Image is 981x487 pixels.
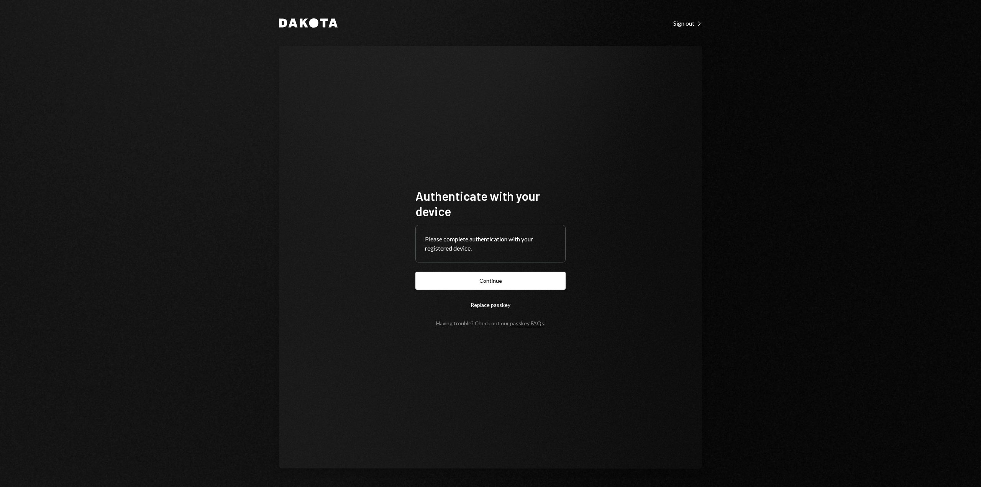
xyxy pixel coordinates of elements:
button: Continue [415,272,566,290]
button: Replace passkey [415,296,566,314]
a: Sign out [673,19,702,27]
div: Sign out [673,20,702,27]
div: Having trouble? Check out our . [436,320,545,326]
a: passkey FAQs [510,320,544,327]
div: Please complete authentication with your registered device. [425,234,556,253]
h1: Authenticate with your device [415,188,566,219]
